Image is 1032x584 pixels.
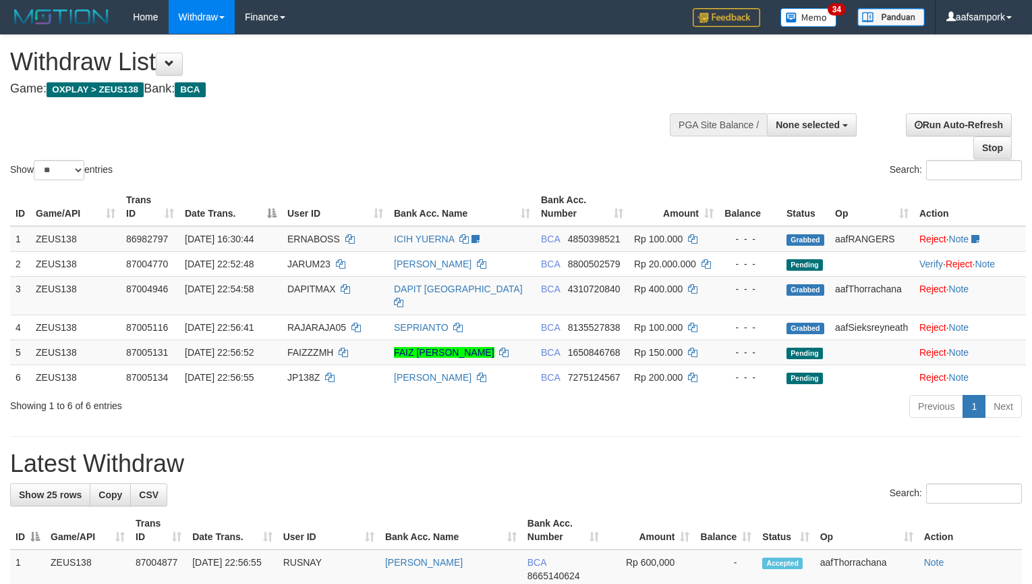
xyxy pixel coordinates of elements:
span: BCA [527,557,546,568]
button: None selected [767,113,857,136]
span: Show 25 rows [19,489,82,500]
td: aafThorrachana [830,276,914,315]
img: MOTION_logo.png [10,7,113,27]
div: - - - [724,346,776,359]
a: Run Auto-Refresh [906,113,1012,136]
a: Note [949,284,969,294]
th: Action [919,511,1022,550]
span: 87004946 [126,284,168,294]
a: Previous [909,395,963,418]
a: Note [924,557,944,568]
a: SEPRIANTO [394,322,449,333]
span: Copy 8135527838 to clipboard [568,322,621,333]
img: Button%20Memo.svg [780,8,837,27]
span: 87004770 [126,259,168,269]
td: aafSieksreyneath [830,315,914,340]
a: [PERSON_NAME] [385,557,463,568]
td: · · [914,251,1026,276]
label: Search: [890,160,1022,180]
img: Feedback.jpg [693,8,760,27]
span: Rp 20.000.000 [634,259,696,269]
a: Note [949,347,969,358]
span: Grabbed [786,284,824,296]
span: BCA [541,259,560,269]
span: DAPITMAX [287,284,336,294]
span: Grabbed [786,323,824,334]
a: Reject [946,259,973,269]
a: Reject [919,234,946,244]
a: FAIZ [PERSON_NAME] [394,347,494,358]
a: Reject [919,347,946,358]
th: ID: activate to sort column descending [10,511,45,550]
td: · [914,340,1026,365]
div: PGA Site Balance / [670,113,767,136]
span: 87005131 [126,347,168,358]
span: BCA [541,347,560,358]
td: ZEUS138 [30,315,121,340]
span: Copy 7275124567 to clipboard [568,372,621,383]
span: JARUM23 [287,259,331,269]
span: None selected [776,120,840,130]
a: Note [949,234,969,244]
h1: Latest Withdraw [10,450,1022,477]
td: 6 [10,365,30,390]
a: Next [985,395,1022,418]
td: · [914,315,1026,340]
a: Copy [90,483,131,506]
div: - - - [724,371,776,384]
a: Note [949,322,969,333]
div: - - - [724,321,776,334]
td: ZEUS138 [30,276,121,315]
td: 4 [10,315,30,340]
a: 1 [963,395,985,418]
span: Copy [98,489,122,500]
th: Bank Acc. Name: activate to sort column ascending [389,188,536,226]
span: [DATE] 22:52:48 [185,259,254,269]
th: Op: activate to sort column ascending [830,188,914,226]
span: JP138Z [287,372,320,383]
div: Showing 1 to 6 of 6 entries [10,394,420,413]
a: Show 25 rows [10,483,90,506]
a: DAPIT [GEOGRAPHIC_DATA] [394,284,523,294]
span: ERNABOSS [287,234,340,244]
span: [DATE] 22:54:58 [185,284,254,294]
td: 2 [10,251,30,276]
span: BCA [541,322,560,333]
th: Date Trans.: activate to sort column ascending [187,511,278,550]
span: Copy 8800502579 to clipboard [568,259,621,269]
input: Search: [926,483,1022,504]
span: [DATE] 22:56:41 [185,322,254,333]
span: Rp 150.000 [634,347,683,358]
td: 3 [10,276,30,315]
h4: Game: Bank: [10,82,675,96]
a: ICIH YUERNA [394,234,454,244]
td: 1 [10,226,30,252]
span: 34 [828,3,846,16]
th: ID [10,188,30,226]
a: Stop [973,136,1012,159]
td: · [914,276,1026,315]
a: [PERSON_NAME] [394,259,471,269]
th: Trans ID: activate to sort column ascending [121,188,179,226]
th: Balance: activate to sort column ascending [695,511,757,550]
label: Search: [890,483,1022,504]
td: ZEUS138 [30,251,121,276]
td: · [914,365,1026,390]
th: Bank Acc. Number: activate to sort column ascending [522,511,604,550]
span: Copy 8665140624 to clipboard [527,570,580,581]
th: Date Trans.: activate to sort column descending [179,188,282,226]
td: 5 [10,340,30,365]
span: Rp 100.000 [634,234,683,244]
th: Amount: activate to sort column ascending [604,511,695,550]
span: Rp 200.000 [634,372,683,383]
span: Grabbed [786,234,824,246]
span: Pending [786,348,823,359]
span: Rp 100.000 [634,322,683,333]
a: Reject [919,322,946,333]
th: Bank Acc. Name: activate to sort column ascending [380,511,522,550]
span: [DATE] 22:56:55 [185,372,254,383]
span: CSV [139,489,159,500]
a: Note [949,372,969,383]
div: - - - [724,282,776,296]
span: Rp 400.000 [634,284,683,294]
